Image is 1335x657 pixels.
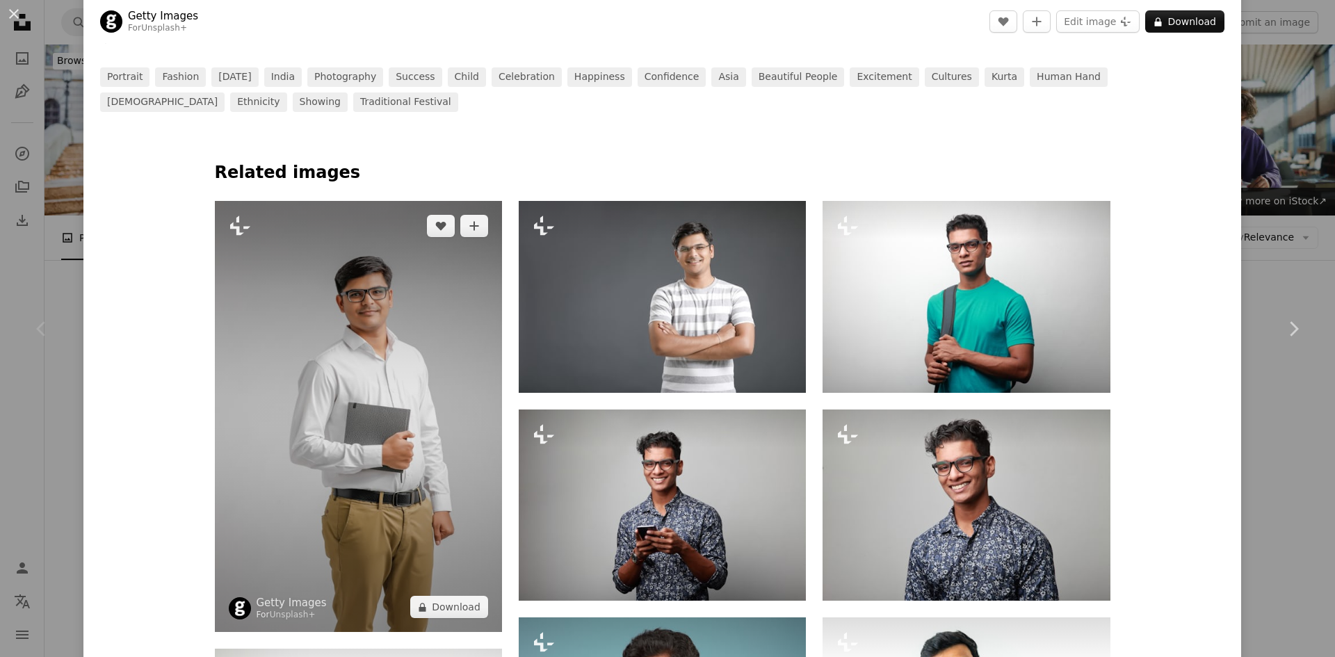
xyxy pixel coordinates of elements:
[519,498,806,511] a: Smiling young man of Indian origin holding a mobile phone in his hand
[141,23,187,33] a: Unsplash+
[925,67,979,87] a: cultures
[460,215,488,237] button: Add to Collection
[1056,10,1140,33] button: Edit image
[823,498,1110,511] a: Portrait of a happy young man of Indian origin
[307,67,383,87] a: photography
[229,597,251,619] img: Go to Getty Images's profile
[989,10,1017,33] button: Like
[711,67,745,87] a: asia
[850,67,919,87] a: excitement
[230,92,286,112] a: ethnicity
[1145,10,1224,33] button: Download
[823,409,1110,601] img: Portrait of a happy young man of Indian origin
[1252,262,1335,396] a: Next
[519,290,806,302] a: Young indian man
[100,67,149,87] a: portrait
[128,9,198,23] a: Getty Images
[264,67,302,87] a: india
[427,215,455,237] button: Like
[410,596,488,618] button: Download
[353,92,458,112] a: traditional festival
[448,67,486,87] a: child
[257,596,327,610] a: Getty Images
[519,201,806,392] img: Young indian man
[985,67,1024,87] a: kurta
[823,201,1110,392] img: Happy young student of Indian origin carrying shoulder bag
[211,67,258,87] a: [DATE]
[215,201,502,632] img: Young Indian man boy with Holding Books
[155,67,206,87] a: fashion
[100,10,122,33] img: Go to Getty Images's profile
[293,92,348,112] a: showing
[1030,67,1108,87] a: human hand
[389,67,442,87] a: success
[215,410,502,423] a: Young Indian man boy with Holding Books
[100,92,225,112] a: [DEMOGRAPHIC_DATA]
[567,67,632,87] a: happiness
[638,67,706,87] a: confidence
[270,610,316,619] a: Unsplash+
[215,162,1110,184] h4: Related images
[519,409,806,601] img: Smiling young man of Indian origin holding a mobile phone in his hand
[1023,10,1051,33] button: Add to Collection
[257,610,327,621] div: For
[128,23,198,34] div: For
[823,290,1110,302] a: Happy young student of Indian origin carrying shoulder bag
[492,67,562,87] a: celebration
[752,67,845,87] a: beautiful people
